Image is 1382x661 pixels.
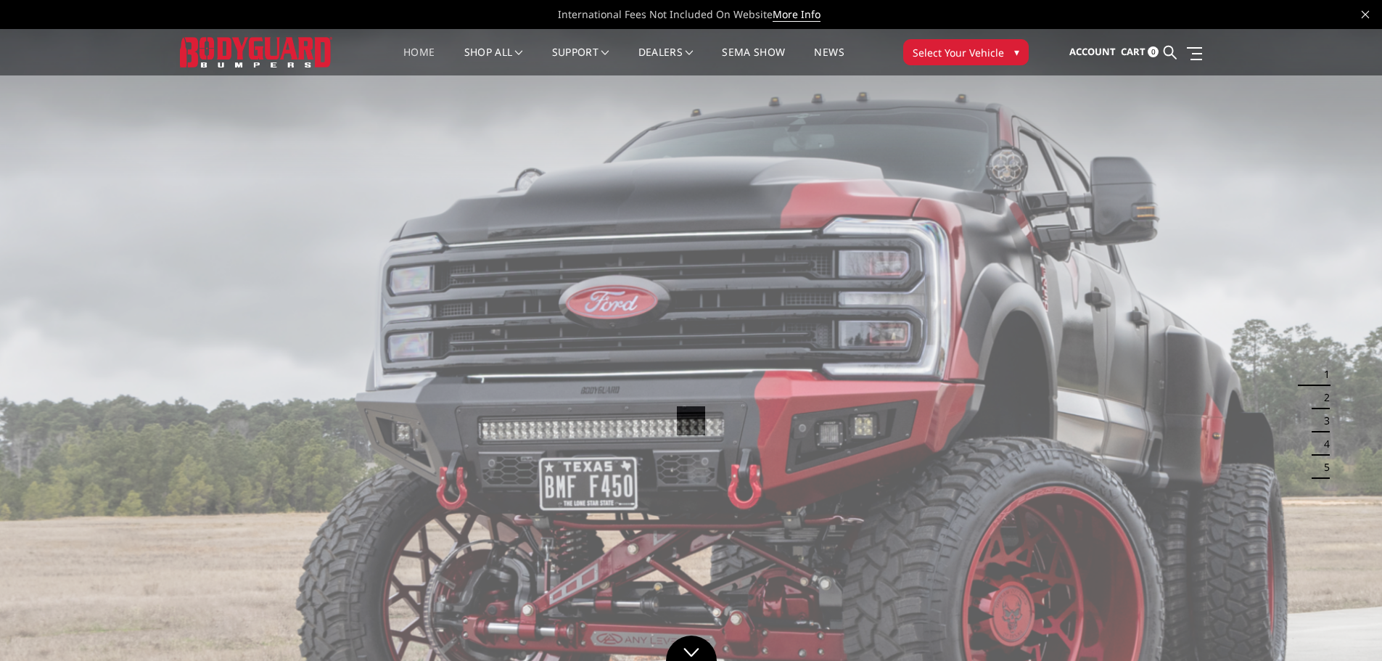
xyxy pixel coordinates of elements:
button: 1 of 5 [1315,363,1330,386]
a: Click to Down [666,636,717,661]
a: SEMA Show [722,47,785,75]
button: 5 of 5 [1315,456,1330,479]
button: Select Your Vehicle [903,39,1029,65]
a: Home [403,47,435,75]
button: 2 of 5 [1315,386,1330,409]
span: Cart [1121,45,1146,58]
button: 3 of 5 [1315,409,1330,432]
a: shop all [464,47,523,75]
a: More Info [773,7,820,22]
button: 4 of 5 [1315,432,1330,456]
span: 0 [1148,46,1159,57]
a: Dealers [638,47,694,75]
a: News [814,47,844,75]
a: Cart 0 [1121,33,1159,72]
span: Account [1069,45,1116,58]
span: ▾ [1014,44,1019,59]
span: Select Your Vehicle [913,45,1004,60]
a: Account [1069,33,1116,72]
img: BODYGUARD BUMPERS [180,37,332,67]
a: Support [552,47,609,75]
